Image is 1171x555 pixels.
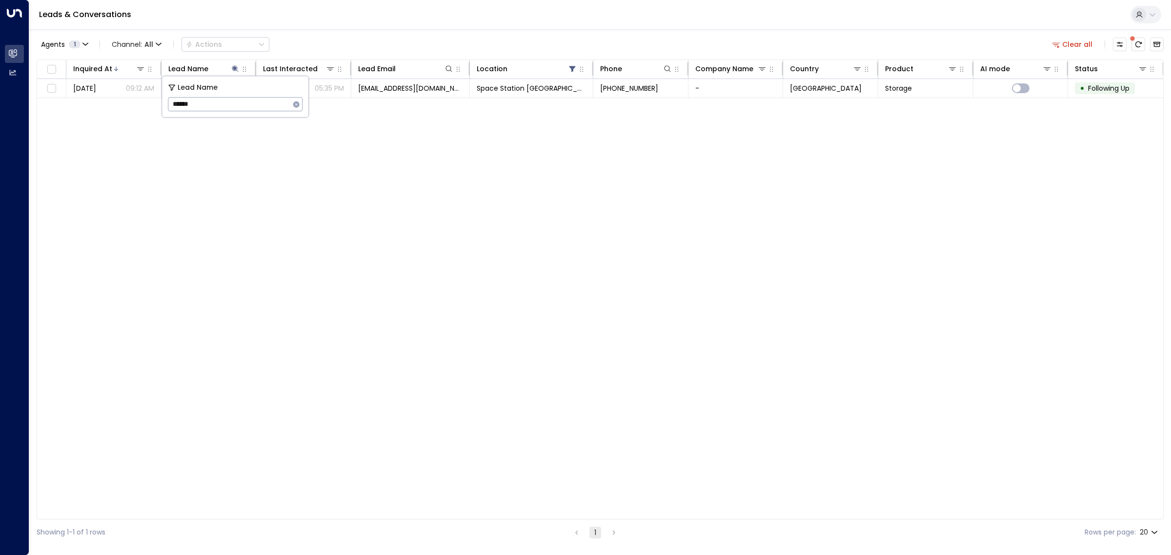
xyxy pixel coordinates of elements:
[186,40,222,49] div: Actions
[108,38,165,51] span: Channel:
[1075,63,1098,75] div: Status
[688,79,784,98] td: -
[600,63,672,75] div: Phone
[570,526,620,538] nav: pagination navigation
[790,63,819,75] div: Country
[315,83,344,93] p: 05:35 PM
[790,63,862,75] div: Country
[37,38,92,51] button: Agents1
[790,83,862,93] span: United Kingdom
[178,82,218,93] span: Lead Name
[600,63,622,75] div: Phone
[144,40,153,48] span: All
[885,63,957,75] div: Product
[1140,525,1160,539] div: 20
[45,82,58,95] span: Toggle select row
[69,40,81,48] span: 1
[45,63,58,76] span: Toggle select all
[263,63,318,75] div: Last Interacted
[358,63,396,75] div: Lead Email
[885,63,913,75] div: Product
[1150,38,1164,51] button: Archived Leads
[1085,527,1136,537] label: Rows per page:
[182,37,269,52] div: Button group with a nested menu
[39,9,131,20] a: Leads & Conversations
[980,63,1052,75] div: AI mode
[168,63,241,75] div: Lead Name
[358,83,463,93] span: rayhaile@btinternet.com
[73,63,145,75] div: Inquired At
[358,63,454,75] div: Lead Email
[695,63,753,75] div: Company Name
[477,63,507,75] div: Location
[108,38,165,51] button: Channel:All
[73,83,96,93] span: Sep 09, 2025
[168,63,208,75] div: Lead Name
[41,41,65,48] span: Agents
[589,527,601,538] button: page 1
[1075,63,1148,75] div: Status
[600,83,658,93] span: +441924281051
[37,527,105,537] div: Showing 1-1 of 1 rows
[1080,80,1085,97] div: •
[477,63,577,75] div: Location
[1113,38,1127,51] button: Customize
[73,63,112,75] div: Inquired At
[477,83,586,93] span: Space Station Wakefield
[1048,38,1097,51] button: Clear all
[263,63,335,75] div: Last Interacted
[695,63,767,75] div: Company Name
[1088,83,1130,93] span: Following Up
[885,83,912,93] span: Storage
[126,83,154,93] p: 09:12 AM
[182,37,269,52] button: Actions
[980,63,1010,75] div: AI mode
[1131,38,1145,51] span: There are new threads available. Refresh the grid to view the latest updates.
